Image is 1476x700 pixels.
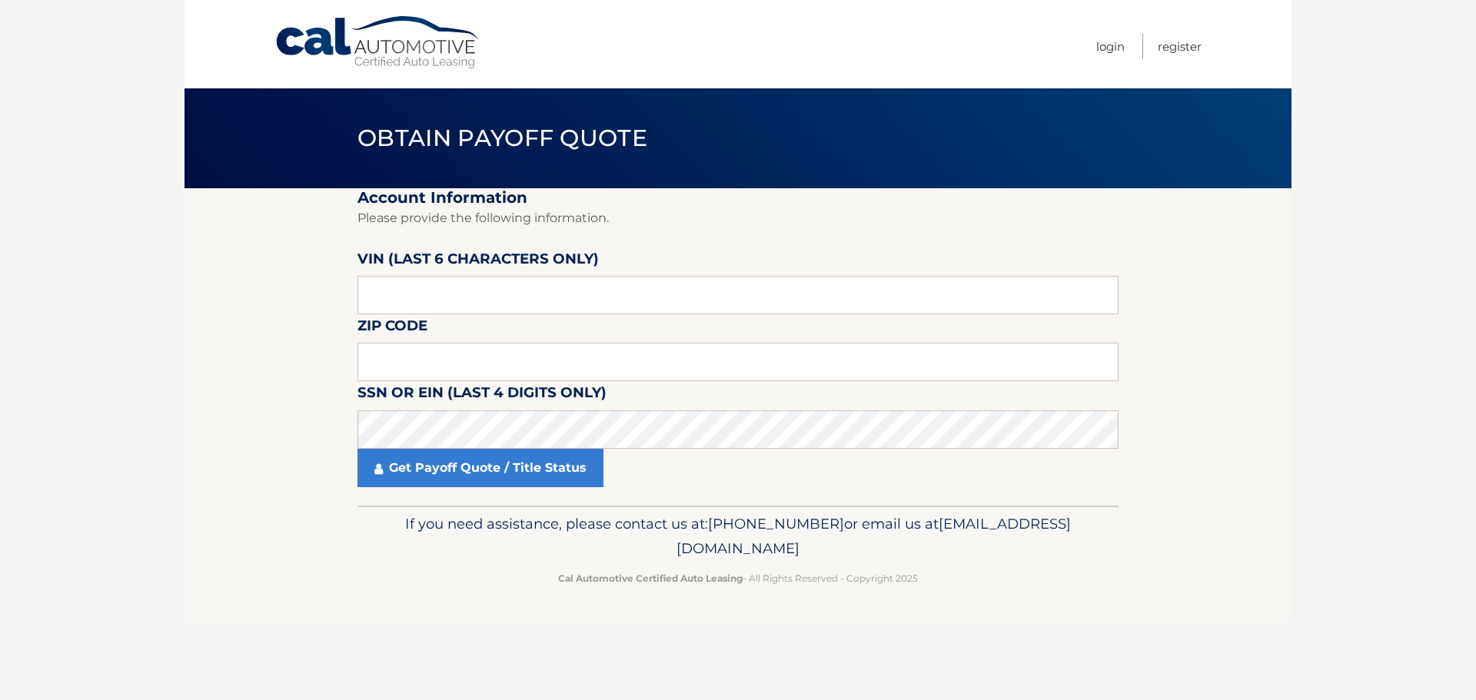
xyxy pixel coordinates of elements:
p: Please provide the following information. [357,207,1119,229]
span: Obtain Payoff Quote [357,124,647,152]
span: [PHONE_NUMBER] [708,515,844,532]
h2: Account Information [357,188,1119,207]
label: SSN or EIN (last 4 digits only) [357,381,607,410]
label: Zip Code [357,314,427,343]
label: VIN (last 6 characters only) [357,247,599,276]
p: If you need assistance, please contact us at: or email us at [367,512,1109,561]
p: - All Rights Reserved - Copyright 2025 [367,570,1109,586]
a: Login [1096,34,1125,59]
a: Register [1158,34,1202,59]
a: Cal Automotive [274,15,482,70]
strong: Cal Automotive Certified Auto Leasing [558,572,743,584]
a: Get Payoff Quote / Title Status [357,449,603,487]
